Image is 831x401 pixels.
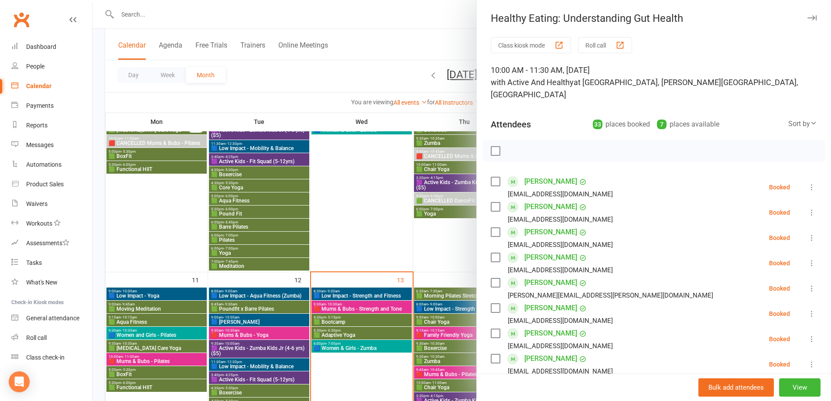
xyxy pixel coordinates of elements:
[26,122,48,129] div: Reports
[769,311,790,317] div: Booked
[508,239,613,250] div: [EMAIL_ADDRESS][DOMAIN_NAME]
[524,175,577,189] a: [PERSON_NAME]
[779,378,821,397] button: View
[11,135,92,155] a: Messages
[491,78,798,99] span: at [GEOGRAPHIC_DATA], [PERSON_NAME][GEOGRAPHIC_DATA], [GEOGRAPHIC_DATA]
[769,235,790,241] div: Booked
[524,250,577,264] a: [PERSON_NAME]
[508,340,613,352] div: [EMAIL_ADDRESS][DOMAIN_NAME]
[593,120,602,129] div: 33
[11,214,92,233] a: Workouts
[26,181,64,188] div: Product Sales
[477,12,831,24] div: Healthy Eating: Understanding Gut Health
[508,315,613,326] div: [EMAIL_ADDRESS][DOMAIN_NAME]
[11,175,92,194] a: Product Sales
[769,361,790,367] div: Booked
[26,259,42,266] div: Tasks
[26,63,44,70] div: People
[11,273,92,292] a: What's New
[524,301,577,315] a: [PERSON_NAME]
[26,334,47,341] div: Roll call
[788,118,817,130] div: Sort by
[26,141,54,148] div: Messages
[11,194,92,214] a: Waivers
[10,9,32,31] a: Clubworx
[657,118,719,130] div: places available
[508,264,613,276] div: [EMAIL_ADDRESS][DOMAIN_NAME]
[11,116,92,135] a: Reports
[508,366,613,377] div: [EMAIL_ADDRESS][DOMAIN_NAME]
[524,326,577,340] a: [PERSON_NAME]
[11,96,92,116] a: Payments
[11,308,92,328] a: General attendance kiosk mode
[769,260,790,266] div: Booked
[524,225,577,239] a: [PERSON_NAME]
[11,57,92,76] a: People
[26,279,58,286] div: What's New
[11,37,92,57] a: Dashboard
[491,37,571,53] button: Class kiosk mode
[491,118,531,130] div: Attendees
[11,253,92,273] a: Tasks
[593,118,650,130] div: places booked
[11,328,92,348] a: Roll call
[26,43,56,50] div: Dashboard
[26,161,62,168] div: Automations
[26,220,52,227] div: Workouts
[769,285,790,291] div: Booked
[26,102,54,109] div: Payments
[508,290,713,301] div: [PERSON_NAME][EMAIL_ADDRESS][PERSON_NAME][DOMAIN_NAME]
[578,37,632,53] button: Roll call
[11,233,92,253] a: Assessments
[26,82,51,89] div: Calendar
[769,336,790,342] div: Booked
[524,276,577,290] a: [PERSON_NAME]
[769,209,790,216] div: Booked
[524,352,577,366] a: [PERSON_NAME]
[508,189,613,200] div: [EMAIL_ADDRESS][DOMAIN_NAME]
[491,64,817,101] div: 10:00 AM - 11:30 AM, [DATE]
[11,155,92,175] a: Automations
[11,76,92,96] a: Calendar
[26,200,48,207] div: Waivers
[26,354,65,361] div: Class check-in
[698,378,774,397] button: Bulk add attendees
[26,315,79,322] div: General attendance
[524,200,577,214] a: [PERSON_NAME]
[769,184,790,190] div: Booked
[9,371,30,392] div: Open Intercom Messenger
[657,120,667,129] div: 7
[26,240,69,247] div: Assessments
[11,348,92,367] a: Class kiosk mode
[491,78,574,87] span: with Active And Healthy
[508,214,613,225] div: [EMAIL_ADDRESS][DOMAIN_NAME]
